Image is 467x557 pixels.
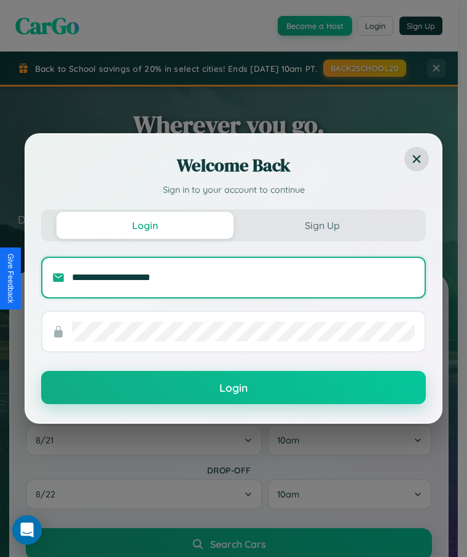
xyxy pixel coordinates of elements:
[233,212,410,239] button: Sign Up
[41,153,426,177] h2: Welcome Back
[41,184,426,197] p: Sign in to your account to continue
[41,371,426,404] button: Login
[57,212,233,239] button: Login
[12,515,42,545] div: Open Intercom Messenger
[6,254,15,303] div: Give Feedback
